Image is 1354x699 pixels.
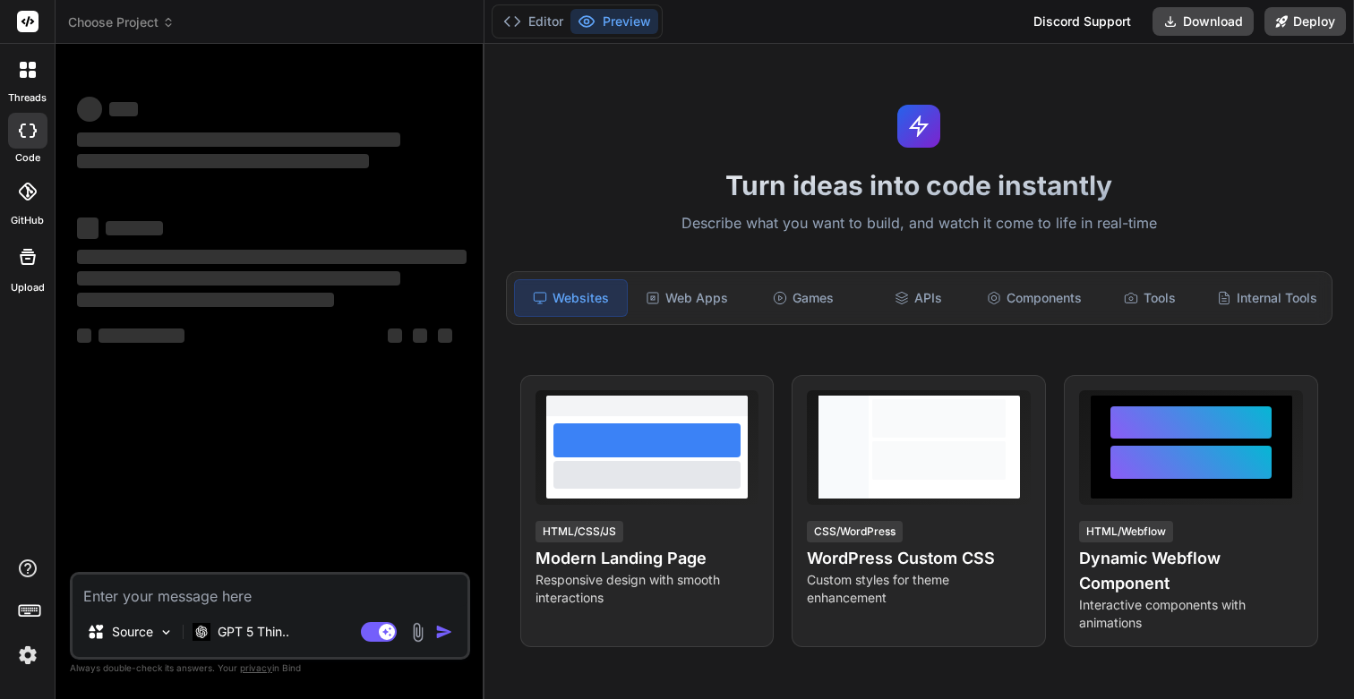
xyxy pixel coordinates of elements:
img: attachment [407,622,428,643]
p: GPT 5 Thin.. [218,623,289,641]
label: Upload [11,280,45,295]
span: privacy [240,662,272,673]
div: APIs [862,279,974,317]
div: Tools [1094,279,1206,317]
span: ‌ [77,328,91,343]
h4: Dynamic Webflow Component [1079,546,1303,596]
span: ‌ [77,97,102,122]
img: Pick Models [159,625,174,640]
p: Responsive design with smooth interactions [536,571,759,607]
button: Editor [496,9,570,34]
span: ‌ [106,221,163,235]
button: Preview [570,9,658,34]
div: Discord Support [1023,7,1142,36]
img: GPT 5 Thinking High [193,623,210,640]
h1: Turn ideas into code instantly [495,169,1344,201]
div: Components [979,279,1091,317]
img: settings [13,640,43,670]
span: ‌ [388,328,402,343]
span: ‌ [99,328,184,343]
h4: WordPress Custom CSS [807,546,1031,571]
div: HTML/Webflow [1079,521,1173,542]
div: Games [747,279,859,317]
p: Custom styles for theme enhancement [807,571,1031,607]
span: Choose Project [68,13,175,31]
p: Interactive components with animations [1079,596,1303,632]
button: Deploy [1264,7,1346,36]
span: ‌ [438,328,452,343]
p: Always double-check its answers. Your in Bind [70,660,470,677]
div: Internal Tools [1210,279,1324,317]
div: Web Apps [631,279,743,317]
p: Source [112,623,153,641]
span: ‌ [77,217,99,239]
button: Download [1153,7,1254,36]
img: icon [435,623,453,641]
span: ‌ [77,154,369,168]
div: HTML/CSS/JS [536,521,623,542]
span: ‌ [109,102,138,116]
div: CSS/WordPress [807,521,903,542]
span: ‌ [77,132,400,147]
span: ‌ [77,250,467,264]
span: ‌ [77,293,334,307]
h4: Modern Landing Page [536,546,759,571]
div: Websites [514,279,628,317]
p: Describe what you want to build, and watch it come to life in real-time [495,212,1344,235]
label: threads [8,90,47,106]
span: ‌ [413,328,427,343]
span: ‌ [77,271,400,286]
label: GitHub [11,213,44,228]
label: code [15,150,40,166]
